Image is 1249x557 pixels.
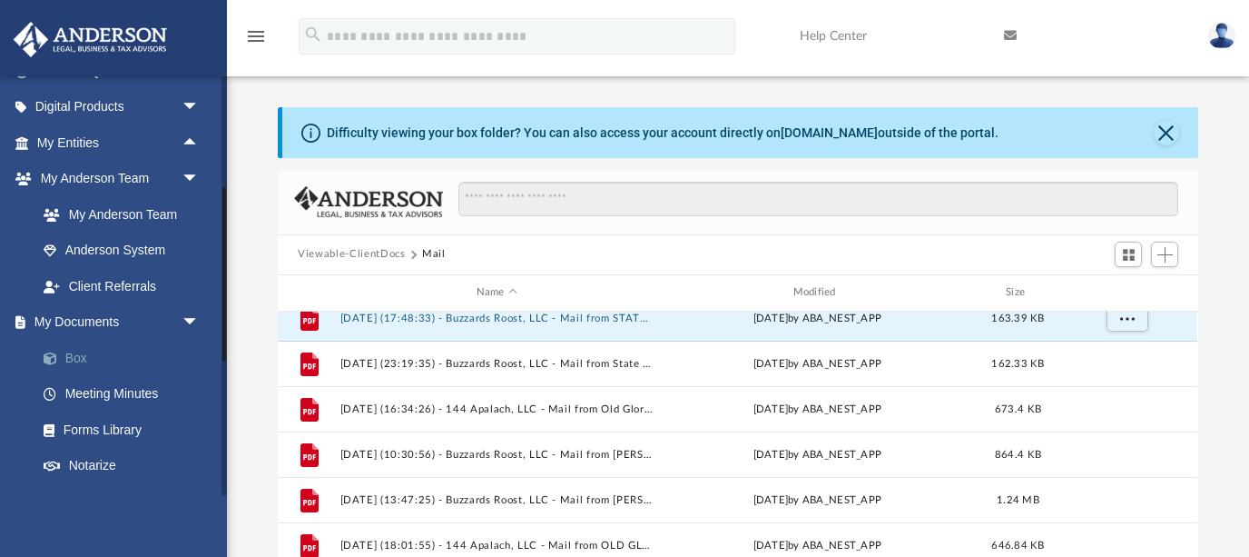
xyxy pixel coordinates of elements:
button: [DATE] (17:48:33) - Buzzards Roost, LLC - Mail from STATE OF [US_STATE] DEPARTMENT OF REVENUE.pdf [340,312,654,323]
a: My Entitiesarrow_drop_up [13,124,227,161]
a: Digital Productsarrow_drop_down [13,89,227,125]
span: arrow_drop_down [182,89,218,126]
button: Mail [422,246,446,263]
div: Name [339,284,653,301]
div: [DATE] by ABA_NEST_APP [661,537,974,553]
div: id [1063,284,1190,301]
a: Box [25,340,227,376]
a: Anderson System [25,233,218,269]
a: menu [245,35,267,47]
span: arrow_drop_down [182,161,218,198]
a: [DOMAIN_NAME] [781,125,878,140]
i: search [303,25,323,45]
span: arrow_drop_up [182,124,218,162]
div: [DATE] by ABA_NEST_APP [661,310,974,326]
div: [DATE] by ABA_NEST_APP [661,355,974,372]
div: [DATE] by ABA_NEST_APP [661,401,974,417]
a: My Documentsarrow_drop_down [13,304,227,341]
button: More options [1106,304,1148,332]
a: Client Referrals [25,268,218,304]
span: 864.4 KB [995,449,1041,459]
a: Notarize [25,448,227,484]
button: Switch to Grid View [1115,242,1142,267]
span: 673.4 KB [995,403,1041,413]
input: Search files and folders [458,182,1178,216]
div: [DATE] by ABA_NEST_APP [661,492,974,508]
a: My Anderson Team [25,196,209,233]
div: Modified [661,284,974,301]
div: Size [982,284,1055,301]
a: Online Learningarrow_drop_down [13,483,218,520]
button: Viewable-ClientDocs [298,246,405,263]
div: [DATE] by ABA_NEST_APP [661,446,974,463]
img: User Pic [1208,23,1235,49]
button: [DATE] (18:01:55) - 144 Apalach, LLC - Mail from OLD GLORY BANK.pdf [340,539,654,551]
a: My Anderson Teamarrow_drop_down [13,161,218,197]
button: [DATE] (16:34:26) - 144 Apalach, LLC - Mail from Old Glory Bank.pdf [340,403,654,414]
span: 646.84 KB [992,540,1045,550]
button: [DATE] (23:19:35) - Buzzards Roost, LLC - Mail from State of [US_STATE] Department of Revenue.pdf [340,357,654,369]
span: 162.33 KB [992,358,1045,368]
img: Anderson Advisors Platinum Portal [8,22,172,57]
a: Meeting Minutes [25,376,227,413]
i: menu [245,25,267,47]
button: [DATE] (13:47:25) - Buzzards Roost, LLC - Mail from [PERSON_NAME].pdf [340,493,654,505]
div: id [286,284,331,301]
span: 163.39 KB [992,313,1045,323]
span: arrow_drop_down [182,304,218,342]
button: Close [1154,120,1179,145]
span: 1.24 MB [997,494,1039,504]
a: Forms Library [25,412,218,448]
div: Difficulty viewing your box folder? You can also access your account directly on outside of the p... [327,124,998,143]
span: arrow_drop_down [182,483,218,521]
button: [DATE] (10:30:56) - Buzzards Roost, LLC - Mail from [PERSON_NAME] Registered Agents, Inc..pdf [340,448,654,460]
button: Add [1151,242,1178,267]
